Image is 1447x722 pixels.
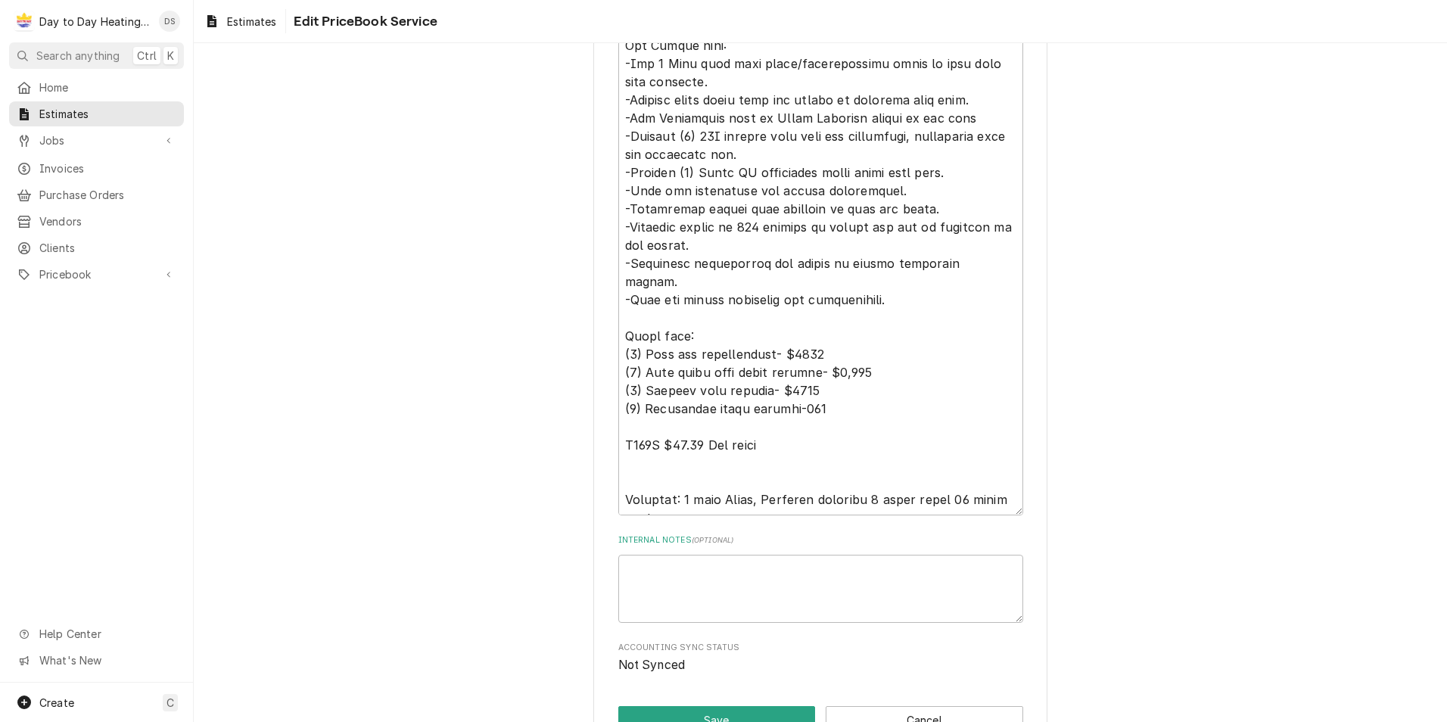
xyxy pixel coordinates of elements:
[9,621,184,646] a: Go to Help Center
[289,11,437,32] span: Edit PriceBook Service
[618,656,1023,674] span: Accounting Sync Status
[9,75,184,100] a: Home
[618,658,686,672] span: Not Synced
[159,11,180,32] div: David Silvestre's Avatar
[39,187,176,203] span: Purchase Orders
[618,642,1023,654] span: Accounting Sync Status
[39,626,175,642] span: Help Center
[618,534,1023,546] label: Internal Notes
[9,156,184,181] a: Invoices
[9,648,184,673] a: Go to What's New
[9,101,184,126] a: Estimates
[39,106,176,122] span: Estimates
[159,11,180,32] div: DS
[618,534,1023,623] div: Internal Notes
[9,235,184,260] a: Clients
[137,48,157,64] span: Ctrl
[39,696,74,709] span: Create
[36,48,120,64] span: Search anything
[9,128,184,153] a: Go to Jobs
[39,14,151,30] div: Day to Day Heating and Cooling
[9,42,184,69] button: Search anythingCtrlK
[39,160,176,176] span: Invoices
[14,11,35,32] div: D
[39,652,175,668] span: What's New
[166,695,174,711] span: C
[9,209,184,234] a: Vendors
[227,14,276,30] span: Estimates
[9,182,184,207] a: Purchase Orders
[39,213,176,229] span: Vendors
[618,642,1023,674] div: Accounting Sync Status
[9,262,184,287] a: Go to Pricebook
[39,79,176,95] span: Home
[39,266,154,282] span: Pricebook
[692,536,734,544] span: ( optional )
[39,132,154,148] span: Jobs
[39,240,176,256] span: Clients
[14,11,35,32] div: Day to Day Heating and Cooling's Avatar
[167,48,174,64] span: K
[198,9,282,34] a: Estimates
